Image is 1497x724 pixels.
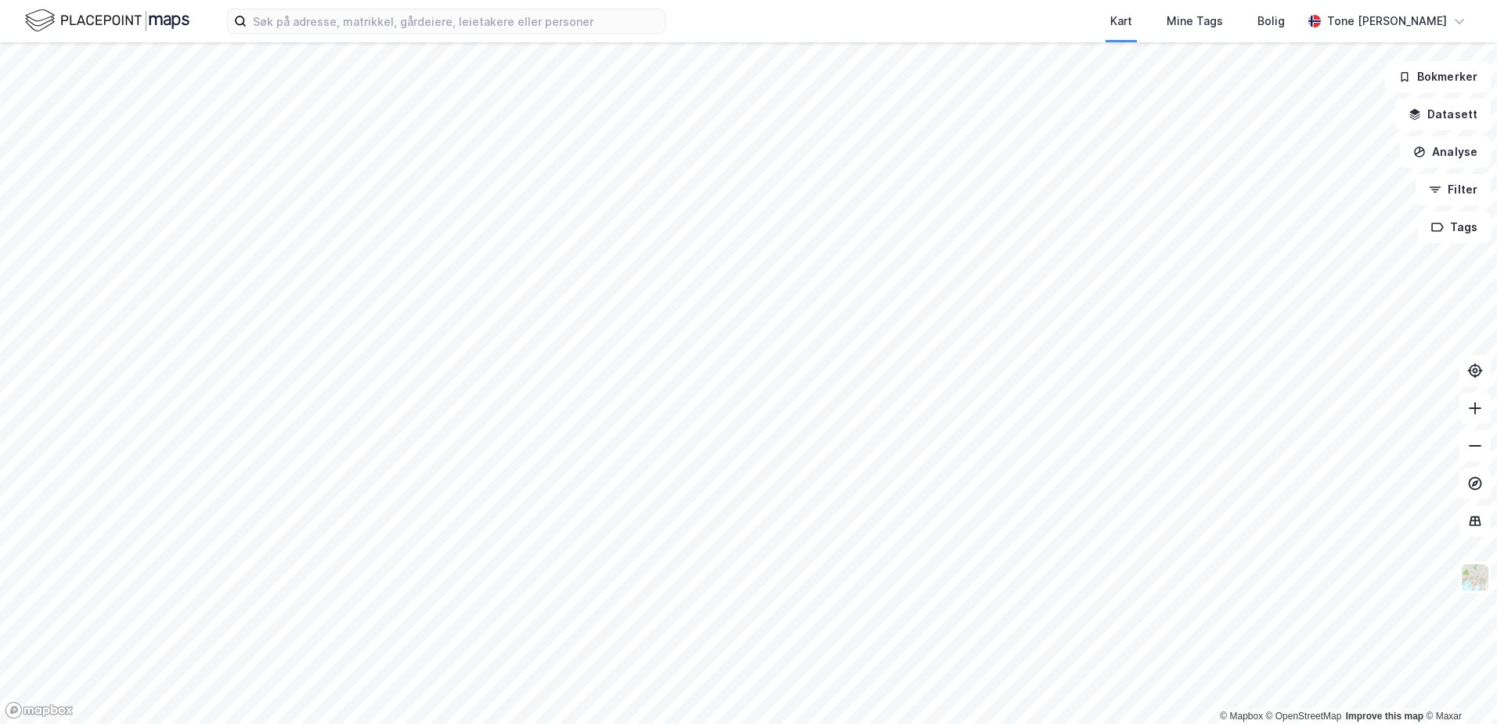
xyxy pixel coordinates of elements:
[1167,12,1223,31] div: Mine Tags
[1257,12,1285,31] div: Bolig
[247,9,665,33] input: Søk på adresse, matrikkel, gårdeiere, leietakere eller personer
[1327,12,1447,31] div: Tone [PERSON_NAME]
[1110,12,1132,31] div: Kart
[1419,649,1497,724] iframe: Chat Widget
[25,7,189,34] img: logo.f888ab2527a4732fd821a326f86c7f29.svg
